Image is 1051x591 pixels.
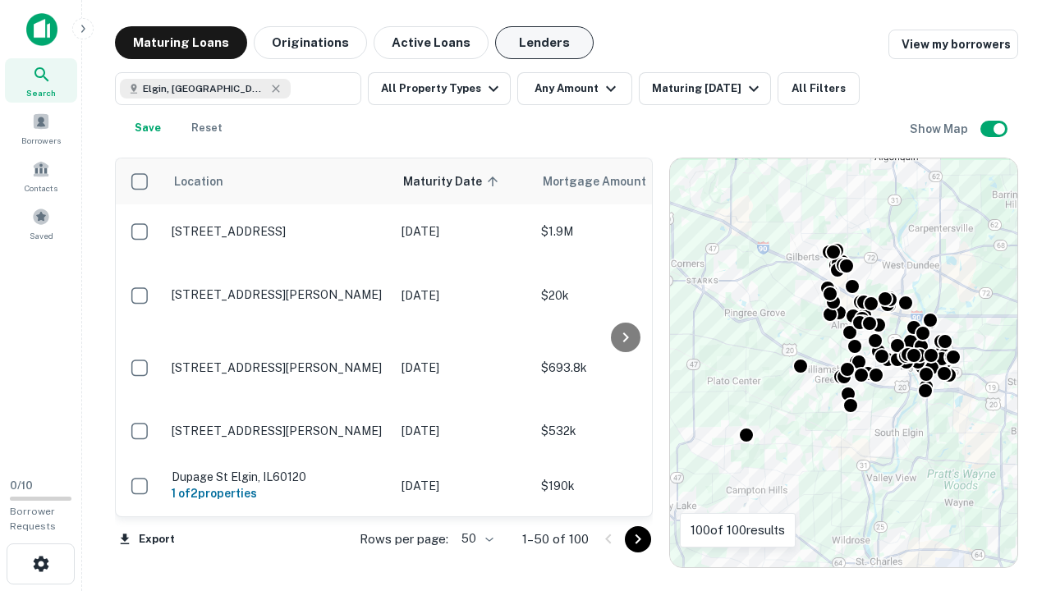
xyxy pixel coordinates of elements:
[173,172,223,191] span: Location
[360,529,448,549] p: Rows per page:
[652,79,764,98] div: Maturing [DATE]
[5,153,77,198] a: Contacts
[172,424,385,438] p: [STREET_ADDRESS][PERSON_NAME]
[10,506,56,532] span: Borrower Requests
[402,286,525,305] p: [DATE]
[143,81,266,96] span: Elgin, [GEOGRAPHIC_DATA], [GEOGRAPHIC_DATA]
[533,158,714,204] th: Mortgage Amount
[517,72,632,105] button: Any Amount
[374,26,489,59] button: Active Loans
[541,422,705,440] p: $532k
[26,13,57,46] img: capitalize-icon.png
[122,112,174,144] button: Save your search to get updates of matches that match your search criteria.
[393,158,533,204] th: Maturity Date
[172,484,385,502] h6: 1 of 2 properties
[181,112,233,144] button: Reset
[541,359,705,377] p: $693.8k
[5,201,77,245] a: Saved
[5,106,77,150] a: Borrowers
[888,30,1018,59] a: View my borrowers
[522,529,589,549] p: 1–50 of 100
[691,520,785,540] p: 100 of 100 results
[639,72,771,105] button: Maturing [DATE]
[368,72,511,105] button: All Property Types
[254,26,367,59] button: Originations
[670,158,1017,567] div: 0 0
[26,86,56,99] span: Search
[402,477,525,495] p: [DATE]
[403,172,503,191] span: Maturity Date
[969,460,1051,538] iframe: Chat Widget
[495,26,594,59] button: Lenders
[10,479,33,492] span: 0 / 10
[172,470,385,484] p: Dupage St Elgin, IL60120
[543,172,668,191] span: Mortgage Amount
[541,477,705,495] p: $190k
[402,359,525,377] p: [DATE]
[30,229,53,242] span: Saved
[455,527,496,551] div: 50
[910,120,971,138] h6: Show Map
[21,134,61,147] span: Borrowers
[625,526,651,552] button: Go to next page
[172,360,385,375] p: [STREET_ADDRESS][PERSON_NAME]
[115,26,247,59] button: Maturing Loans
[115,527,179,552] button: Export
[402,422,525,440] p: [DATE]
[163,158,393,204] th: Location
[778,72,860,105] button: All Filters
[25,181,57,195] span: Contacts
[172,224,385,239] p: [STREET_ADDRESS]
[402,222,525,241] p: [DATE]
[172,287,385,302] p: [STREET_ADDRESS][PERSON_NAME]
[541,286,705,305] p: $20k
[5,58,77,103] a: Search
[541,222,705,241] p: $1.9M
